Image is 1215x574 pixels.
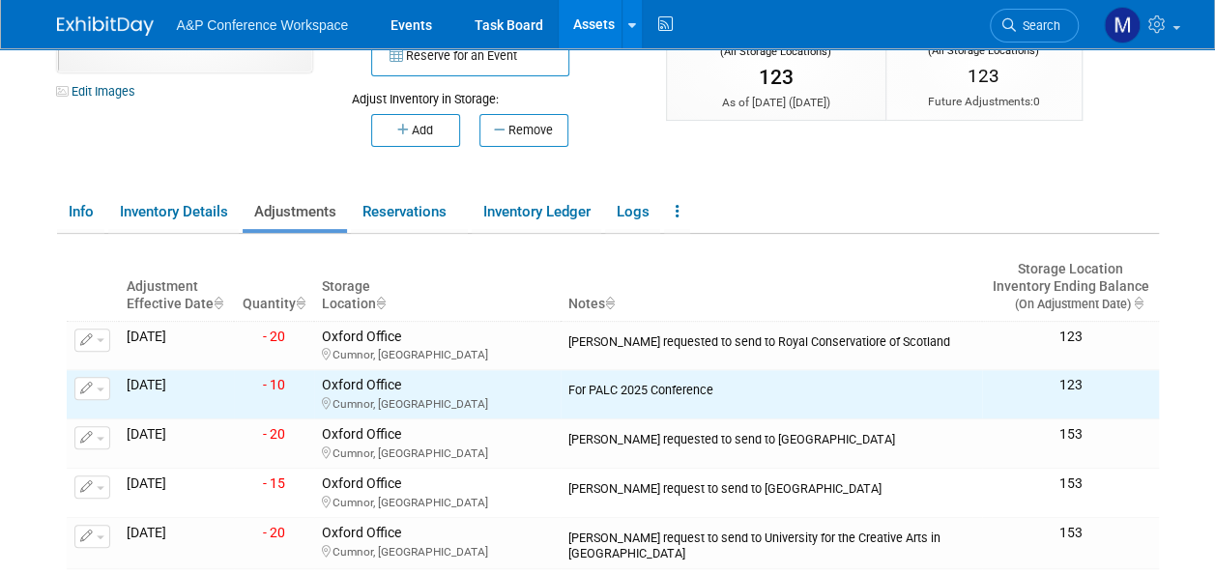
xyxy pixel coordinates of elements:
div: (All Storage Locations) [906,41,1062,59]
span: (On Adjustment Date) [998,297,1130,311]
div: Cumnor, [GEOGRAPHIC_DATA] [322,444,553,461]
a: Adjustments [243,195,347,229]
span: - 20 [263,525,285,540]
div: Cumnor, [GEOGRAPHIC_DATA] [322,493,553,510]
td: [DATE] [119,419,234,469]
div: 153 [990,475,1150,493]
div: As of [DATE] ( ) [686,95,866,111]
th: Quantity : activate to sort column ascending [234,253,314,321]
button: Remove [479,114,568,147]
img: ExhibitDay [57,16,154,36]
div: Oxford Office [322,329,553,363]
a: Edit Images [57,79,143,103]
th: Adjustment Effective Date : activate to sort column ascending [119,253,234,321]
th: Storage Location : activate to sort column ascending [314,253,561,321]
button: Add [371,114,460,147]
span: A&P Conference Workspace [177,17,349,33]
div: For PALC 2025 Conference [568,377,974,398]
div: Oxford Office [322,475,553,510]
div: [PERSON_NAME] requested to send to [GEOGRAPHIC_DATA] [568,426,974,447]
td: [DATE] [119,518,234,569]
img: Matt Hambridge [1104,7,1141,43]
span: - 20 [263,426,285,442]
th: Storage LocationInventory Ending Balance (On Adjustment Date) : activate to sort column ascending [982,253,1158,321]
div: 123 [990,329,1150,346]
div: Oxford Office [322,525,553,560]
div: 153 [990,525,1150,542]
a: Search [990,9,1079,43]
span: Search [1016,18,1060,33]
div: Oxford Office [322,426,553,461]
a: Reservations [351,195,468,229]
div: [PERSON_NAME] requested to send to Royal Conservatiore of Scotland [568,329,974,350]
div: [PERSON_NAME] request to send to University for the Creative Arts in [GEOGRAPHIC_DATA] [568,525,974,561]
span: [DATE] [793,96,826,109]
td: [DATE] [119,321,234,370]
div: Future Adjustments: [906,94,1062,110]
div: 123 [990,377,1150,394]
a: Info [57,195,104,229]
div: Cumnor, [GEOGRAPHIC_DATA] [322,345,553,362]
span: 123 [759,66,794,89]
a: Inventory Ledger [472,195,601,229]
button: Reserve for an Event [371,36,569,76]
span: - 15 [263,475,285,491]
a: Logs [605,195,660,229]
div: Adjust Inventory in Storage: [352,76,637,108]
div: Cumnor, [GEOGRAPHIC_DATA] [322,542,553,560]
div: Cumnor, [GEOGRAPHIC_DATA] [322,394,553,412]
a: Inventory Details [108,195,239,229]
div: (All Storage Locations) [686,42,866,60]
div: Oxford Office [322,377,553,412]
td: [DATE] [119,469,234,518]
div: 153 [990,426,1150,444]
span: - 10 [263,377,285,392]
td: [DATE] [119,370,234,419]
div: [PERSON_NAME] request to send to [GEOGRAPHIC_DATA] [568,475,974,497]
span: 0 [1033,95,1040,108]
span: - 20 [263,329,285,344]
th: Notes : activate to sort column ascending [561,253,982,321]
span: 123 [968,65,999,87]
